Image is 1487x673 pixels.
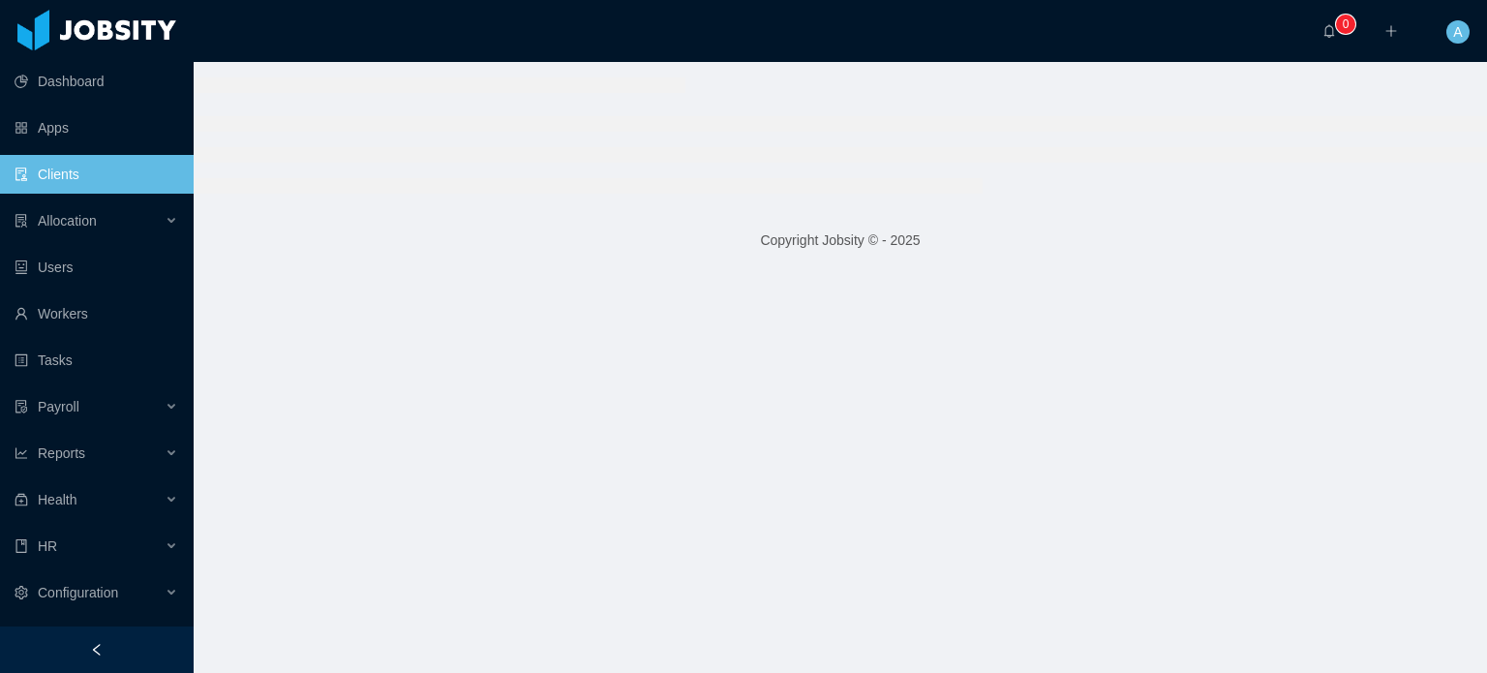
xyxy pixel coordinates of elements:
[38,213,97,229] span: Allocation
[15,62,178,101] a: icon: pie-chartDashboard
[15,400,28,413] i: icon: file-protect
[38,445,85,461] span: Reports
[15,586,28,599] i: icon: setting
[1453,20,1462,44] span: A
[38,492,76,507] span: Health
[15,446,28,460] i: icon: line-chart
[1322,24,1336,38] i: icon: bell
[15,214,28,228] i: icon: solution
[38,538,57,554] span: HR
[15,493,28,506] i: icon: medicine-box
[15,155,178,194] a: icon: auditClients
[1336,15,1355,34] sup: 0
[1384,24,1398,38] i: icon: plus
[15,108,178,147] a: icon: appstoreApps
[15,539,28,553] i: icon: book
[38,585,118,600] span: Configuration
[194,207,1487,274] footer: Copyright Jobsity © - 2025
[15,341,178,380] a: icon: profileTasks
[15,294,178,333] a: icon: userWorkers
[15,248,178,287] a: icon: robotUsers
[38,399,79,414] span: Payroll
